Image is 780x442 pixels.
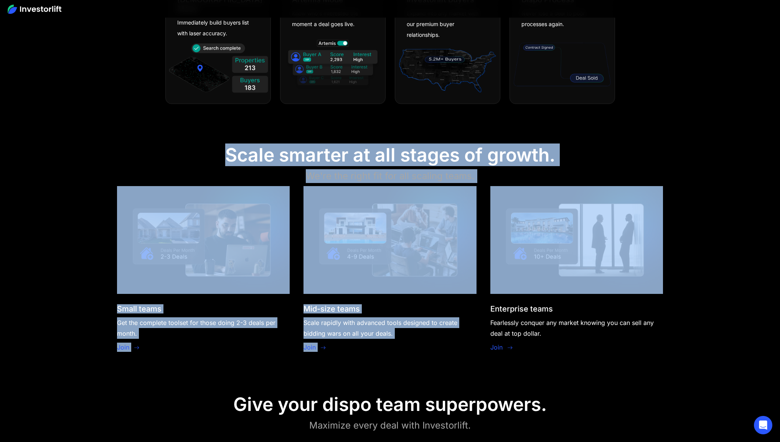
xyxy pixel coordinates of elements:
div: Get the complete toolset for those doing 2-3 deals per month. [117,317,290,339]
div: Give your dispo team superpowers. [233,393,547,416]
div: Open Intercom Messenger [754,416,772,434]
div: Fearlessly conquer any market knowing you can sell any deal at top dollar. [490,317,663,339]
a: Join [303,343,316,352]
div: Expand into any market with our premium buyer relationships. [407,8,483,40]
a: Join [117,343,129,352]
div: Enterprise teams [490,304,553,313]
div: We're the right fit for all scaling teams. [306,169,475,183]
div: Mid-size teams [303,304,360,313]
div: Scale rapidly with advanced tools designed to create bidding wars on all your deals. [303,317,476,339]
div: Maximize every deal with Investorlift. [309,419,471,432]
div: Scale smarter at all stages of growth. [225,144,555,166]
div: Immediately build buyers list with laser accuracy. [177,17,253,39]
div: Know who's interested the moment a deal goes live. [292,8,368,30]
a: Join [490,343,503,352]
div: Small teams [117,304,162,313]
div: Never lose a deal to poor processes again. [521,8,597,30]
